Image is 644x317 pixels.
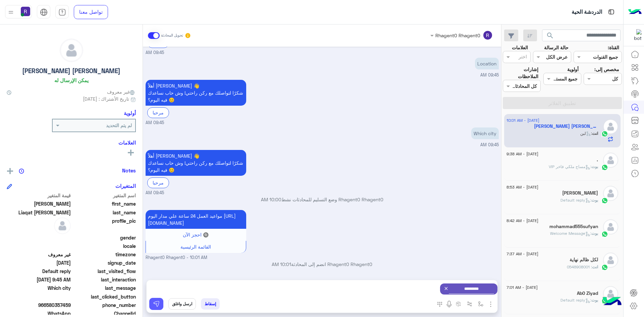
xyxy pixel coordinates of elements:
[201,298,220,310] button: إسقاط
[60,39,83,62] img: defaultAdmin.png
[475,298,486,309] button: select flow
[7,268,71,275] span: Default reply
[464,298,475,309] button: Trigger scenario
[83,95,129,102] span: تاريخ الأشتراك : [DATE]
[603,253,618,268] img: defaultAdmin.png
[72,217,136,233] span: profile_pic
[603,286,618,301] img: defaultAdmin.png
[480,72,499,77] span: 09:45 AM
[72,200,136,207] span: first_name
[471,127,499,139] p: 27/8/2025, 9:45 AM
[603,186,618,201] img: defaultAdmin.png
[591,231,598,236] span: بوت
[72,310,136,317] span: ChannelId
[506,184,538,190] span: [DATE] - 8:53 AM
[549,224,598,229] h5: mohammad555sufyan
[475,58,499,69] p: 27/8/2025, 9:45 AM
[180,244,211,250] span: القائمة الرئيسية
[22,67,120,75] h5: [PERSON_NAME] [PERSON_NAME]
[72,268,136,275] span: last_visited_flow
[7,293,71,300] span: null
[591,298,598,303] span: بوت
[567,264,592,269] span: 0548908001
[146,150,246,176] p: 27/8/2025, 9:45 AM
[603,153,618,168] img: defaultAdmin.png
[572,8,602,17] p: الدردشة الحية
[19,168,24,174] img: notes
[40,8,48,16] img: tab
[146,255,207,261] span: Rhagent0 Rhagent0 - 10:01 AM
[550,231,591,236] span: : Welcome Message
[7,302,71,309] span: 966580357459
[445,300,453,308] img: send voice note
[628,5,642,19] img: Logo
[603,219,618,234] img: defaultAdmin.png
[480,142,499,147] span: 09:45 AM
[72,234,136,241] span: gender
[7,284,71,292] span: Which city
[122,167,136,173] h6: Notes
[567,66,579,73] label: أولوية
[506,117,539,123] span: [DATE] - 10:01 AM
[453,298,464,309] button: create order
[72,284,136,292] span: last_message
[7,192,71,199] span: قيمة المتغير
[147,107,169,118] div: مرحبا
[54,77,89,83] h6: يمكن الإرسال له
[512,44,528,51] label: العلامات
[478,301,483,307] img: select flow
[519,53,528,62] div: اختر
[546,32,554,40] span: search
[542,30,558,44] button: search
[7,259,71,266] span: 2025-08-27T06:45:22.845Z
[148,213,236,226] span: مواعيد العمل 24 ساعة علي مدار اليوم [URL][DOMAIN_NAME]
[467,301,472,307] img: Trigger scenario
[506,151,538,157] span: [DATE] - 9:38 AM
[601,130,608,137] img: WhatsApp
[592,131,598,136] span: انت
[560,298,591,303] span: : Default reply
[72,243,136,250] span: locale
[115,183,136,189] h6: المتغيرات
[153,301,160,307] img: send message
[577,290,598,296] h5: Ab0 Ziyad
[146,80,246,106] p: 27/8/2025, 9:45 AM
[7,209,71,216] span: Liaqat usman awan
[594,66,619,73] label: مخصص إلى:
[456,301,461,307] img: create order
[601,231,608,237] img: WhatsApp
[7,251,71,258] span: غير معروف
[74,5,108,19] a: تواصل معنا
[7,8,15,16] img: profile
[146,196,499,203] p: Rhagent0 Rhagent0 وضع التسليم للمحادثات نشط
[183,232,209,237] span: 🔘 احجز الآن
[72,276,136,283] span: last_interaction
[506,251,538,257] span: [DATE] - 7:37 AM
[7,276,71,283] span: 2025-08-27T06:45:39.288Z
[124,110,136,116] h6: أولوية
[168,298,196,310] button: ارسل واغلق
[597,157,598,163] h5: .
[503,97,622,109] button: تطبيق الفلاتر
[146,261,499,268] p: Rhagent0 Rhagent0 انضم إلى المحادثة
[7,140,136,146] h6: العلامات
[7,310,71,317] span: 2
[146,190,164,196] span: 09:45 AM
[72,302,136,309] span: phone_number
[7,168,13,174] img: add
[55,5,69,19] a: tab
[608,44,619,51] label: القناة:
[570,257,598,263] h5: لكل ظالم نهاية
[161,33,183,38] small: تحويل المحادثة
[7,243,71,250] span: null
[544,44,569,51] label: حالة الرسالة
[72,293,136,300] span: last_clicked_button
[147,177,169,188] div: مرحبا
[503,66,538,80] label: إشارات الملاحظات
[607,8,615,16] img: tab
[146,210,246,229] p: 27/8/2025, 10:01 AM
[580,131,592,136] span: : لبن
[107,88,136,95] span: غير معروف
[562,190,598,196] h5: ابو عبد الاله
[603,119,618,134] img: defaultAdmin.png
